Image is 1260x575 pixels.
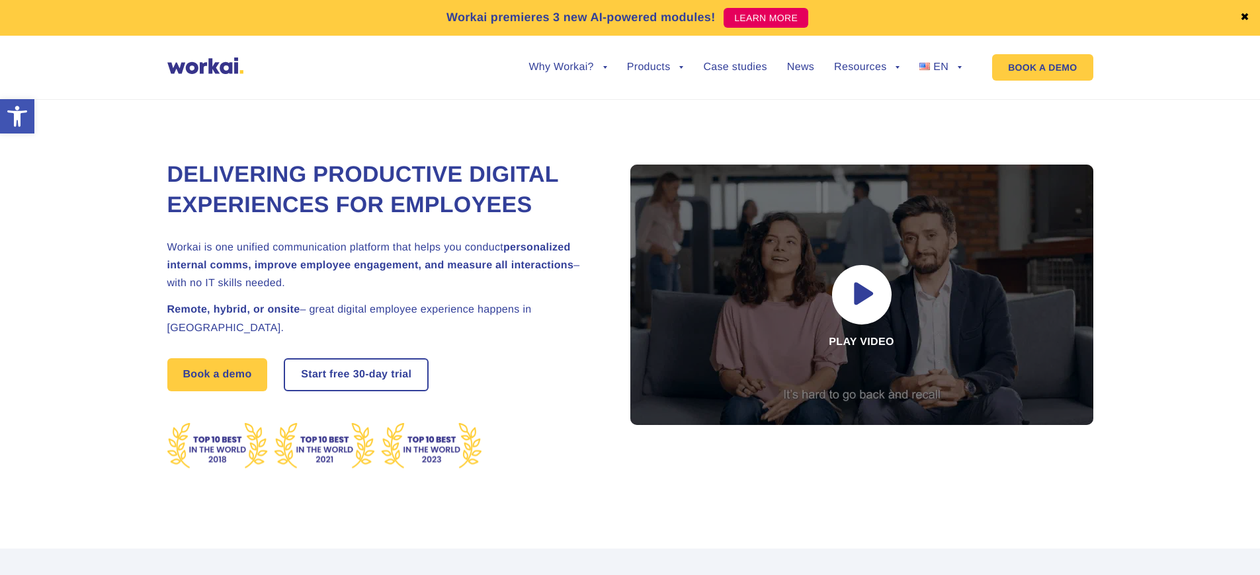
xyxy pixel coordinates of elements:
h1: Delivering Productive Digital Experiences for Employees [167,160,597,221]
a: Start free30-daytrial [285,360,427,390]
a: Why Workai? [528,62,607,73]
strong: Remote, hybrid, or onsite [167,304,300,315]
a: Resources [834,62,900,73]
h2: – great digital employee experience happens in [GEOGRAPHIC_DATA]. [167,301,597,336]
a: BOOK A DEMO [992,54,1093,81]
a: Book a demo [167,358,268,391]
a: Products [627,62,684,73]
a: ✖ [1240,13,1249,23]
p: Workai premieres 3 new AI-powered modules! [446,9,716,26]
a: Case studies [703,62,767,73]
a: LEARN MORE [724,8,808,28]
div: Play video [630,165,1093,425]
i: 30-day [353,369,388,380]
span: EN [933,61,948,73]
a: News [787,62,814,73]
h2: Workai is one unified communication platform that helps you conduct – with no IT skills needed. [167,239,597,293]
